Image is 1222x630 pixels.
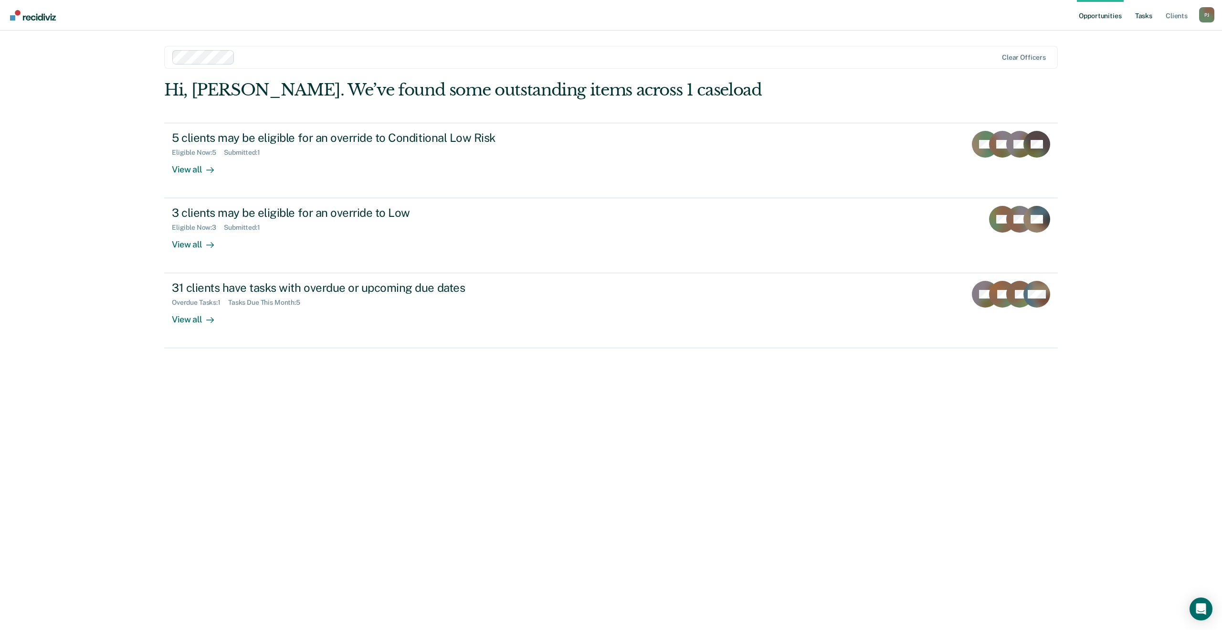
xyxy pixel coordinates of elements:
[172,307,225,325] div: View all
[1199,7,1214,22] button: Profile dropdown button
[172,206,507,220] div: 3 clients may be eligible for an override to Low
[1190,598,1212,620] div: Open Intercom Messenger
[172,224,224,232] div: Eligible Now : 3
[172,149,224,157] div: Eligible Now : 5
[10,10,56,21] img: Recidiviz
[172,299,228,307] div: Overdue Tasks : 1
[228,299,308,307] div: Tasks Due This Month : 5
[164,80,879,100] div: Hi, [PERSON_NAME]. We’ve found some outstanding items across 1 caseload
[172,281,507,295] div: 31 clients have tasks with overdue or upcoming due dates
[224,224,268,232] div: Submitted : 1
[172,156,225,175] div: View all
[164,198,1058,273] a: 3 clients may be eligible for an override to LowEligible Now:3Submitted:1View all
[164,123,1058,198] a: 5 clients may be eligible for an override to Conditional Low RiskEligible Now:5Submitted:1View all
[1199,7,1214,22] div: P J
[172,232,225,250] div: View all
[164,273,1058,348] a: 31 clients have tasks with overdue or upcoming due datesOverdue Tasks:1Tasks Due This Month:5View...
[224,149,268,157] div: Submitted : 1
[172,131,507,145] div: 5 clients may be eligible for an override to Conditional Low Risk
[1002,53,1046,62] div: Clear officers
